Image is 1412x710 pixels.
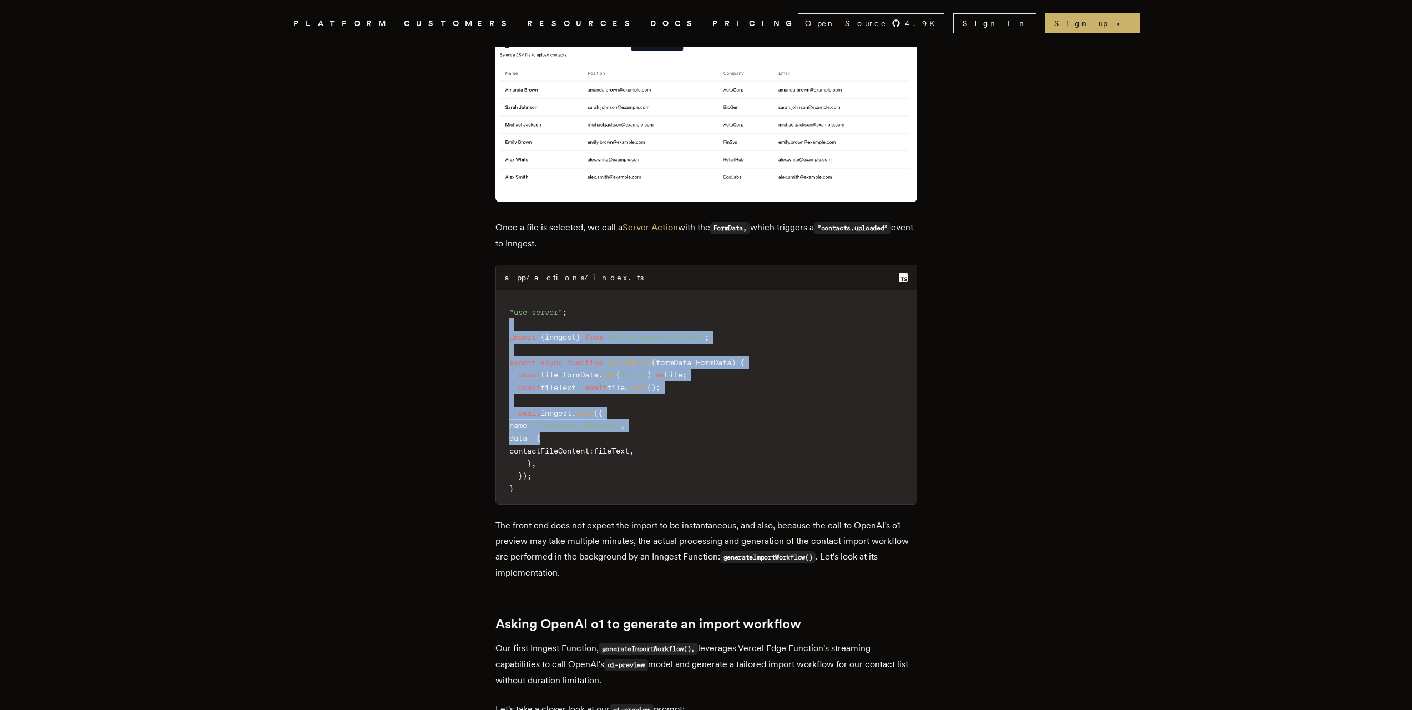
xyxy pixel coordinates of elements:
[495,220,917,251] p: Once a file is selected, we call a with the which triggers a event to Inngest.
[509,308,563,316] span: "use server"
[656,358,691,367] span: formData
[607,333,705,341] span: "@/lib/inngest/client"
[616,370,620,379] span: (
[563,370,598,379] span: formData
[576,383,580,392] span: =
[620,421,625,430] span: ,
[536,421,620,430] span: "contacts.uploaded"
[540,333,545,341] span: {
[495,616,917,632] h2: Asking OpenAI o1 to generate an import workflow
[509,434,527,442] span: data
[567,358,603,367] span: function
[509,446,589,455] span: contactFileContent
[623,222,678,233] a: Server Action
[404,17,514,31] a: CUSTOMERS
[629,446,634,455] span: ,
[647,370,651,379] span: )
[576,409,594,417] span: send
[509,333,536,341] span: import
[620,370,647,379] span: "file"
[598,409,603,417] span: {
[594,446,629,455] span: fileText
[576,333,580,341] span: }
[509,358,536,367] span: export
[650,17,699,31] a: DOCS
[527,17,637,31] button: RESOURCES
[651,383,656,392] span: )
[540,370,558,379] span: file
[293,17,391,31] button: PLATFORM
[509,421,527,430] span: name
[607,358,651,367] span: uploadFile
[527,459,532,468] span: }
[518,370,540,379] span: const
[905,18,942,29] span: 4.9 K
[625,383,629,392] span: .
[682,370,687,379] span: ;
[598,370,603,379] span: .
[585,333,603,341] span: from
[599,643,699,655] code: generateImportWorkflow(),
[647,383,651,392] span: (
[594,409,598,417] span: (
[814,222,891,234] code: ”contacts.uploaded”
[656,370,665,379] span: as
[1045,13,1140,33] a: Sign up
[523,471,527,480] span: )
[603,370,616,379] span: get
[1112,18,1131,29] span: →
[518,471,523,480] span: }
[558,370,563,379] span: =
[712,17,798,31] a: PRICING
[740,358,745,367] span: {
[705,333,709,341] span: ;
[495,641,917,688] p: Our first Inngest Function, leverages Vercel Edge Function's streaming capabilities to call OpenA...
[563,308,567,316] span: ;
[527,434,532,442] span: :
[540,358,563,367] span: async
[731,358,736,367] span: )
[571,409,576,417] span: .
[651,358,656,367] span: (
[536,434,540,442] span: {
[527,421,532,430] span: :
[518,383,540,392] span: const
[540,383,576,392] span: fileText
[509,484,514,493] span: }
[691,358,696,367] span: :
[665,370,682,379] span: File
[710,222,750,234] code: FormData,
[720,551,816,563] code: generateImportWorkflow()
[696,358,731,367] span: FormData
[518,409,540,417] span: await
[545,333,576,341] span: inngest
[805,18,887,29] span: Open Source
[495,9,917,202] img: Our contact importer UI features a file selector, upload CTA and a list of contacts.
[607,383,625,392] span: file
[953,13,1036,33] a: Sign In
[495,518,917,581] p: The front end does not expect the import to be instantaneous, and also, because the call to OpenA...
[532,459,536,468] span: ,
[604,659,648,671] code: o1-preview
[656,383,660,392] span: ;
[629,383,647,392] span: text
[540,409,571,417] span: inngest
[527,471,532,480] span: ;
[505,272,644,283] div: app/actions/index.ts
[585,383,607,392] span: await
[589,446,594,455] span: :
